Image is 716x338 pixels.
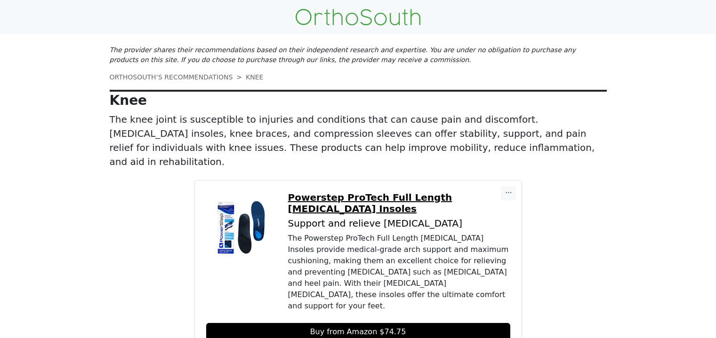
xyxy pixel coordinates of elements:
[233,72,263,82] li: KNEE
[288,233,510,312] div: The Powerstep ProTech Full Length [MEDICAL_DATA] Insoles provide medical-grade arch support and m...
[110,93,607,109] p: Knee
[296,9,420,25] img: OrthoSouth
[110,73,233,81] a: ORTHOSOUTH’S RECOMMENDATIONS
[206,192,277,262] img: Powerstep ProTech Full Length Orthotic Insoles
[110,45,607,65] p: The provider shares their recommendations based on their independent research and expertise. You ...
[288,218,510,229] p: Support and relieve [MEDICAL_DATA]
[110,112,607,169] p: The knee joint is susceptible to injuries and conditions that can cause pain and discomfort. [MED...
[288,192,510,214] a: Powerstep ProTech Full Length [MEDICAL_DATA] Insoles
